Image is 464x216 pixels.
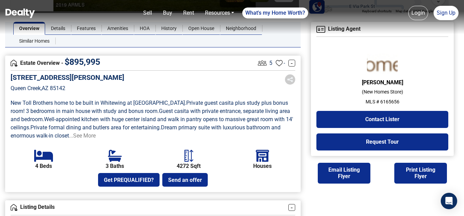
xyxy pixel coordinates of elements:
span: $ 895,995 [65,57,100,67]
a: Resources [202,6,237,20]
span: New Toll Brothers home to be built in Whitewing at [GEOGRAPHIC_DATA] . [11,100,186,106]
a: Similar Homes [13,34,55,47]
p: ( New Homes Store ) [316,88,448,96]
a: Login [408,6,428,20]
img: Agent [367,46,398,74]
a: - [288,60,295,67]
p: Queen Creek , AZ 85142 [11,84,124,92]
span: - [284,59,285,67]
a: ...See More [69,132,96,139]
b: Houses [253,163,272,169]
b: 4 Beds [35,163,52,169]
button: Get PREQUALIFIED? [98,173,160,187]
img: Dealty - Buy, Sell & Rent Homes [5,9,35,18]
span: 5 [269,59,272,67]
span: Private guest casita plus study plus bonus room! 3 bedrooms in main house with study and bonus ro... [11,100,289,114]
div: Open Intercom Messenger [441,193,457,209]
button: Print Listing Flyer [394,163,447,183]
h5: [STREET_ADDRESS][PERSON_NAME] [11,73,124,82]
a: What's my Home Worth? [242,8,308,18]
b: 4272 Sqft [177,163,201,169]
h4: Estate Overview - [11,59,256,67]
button: Send an offer [162,173,208,187]
h4: Listing Details [11,204,288,211]
p: MLS # 6165656 [316,98,448,105]
h6: [PERSON_NAME] [316,79,448,86]
a: Rent [180,6,197,20]
b: 3 Baths [106,163,124,169]
button: Contact Lister [316,111,448,128]
a: - [288,204,295,211]
button: Request Tour [316,133,448,150]
a: Sell [140,6,155,20]
span: Dream primary suite with luxurious bathroom and enormous walk-in closet [11,124,282,139]
a: Buy [160,6,175,20]
img: Favourites [276,60,283,67]
span: Guest casita with private entrance, separate living area and bedroom . [11,108,291,123]
img: Overview [11,60,17,67]
iframe: BigID CMP Widget [3,196,24,216]
a: Sign Up [434,6,459,20]
span: Private formal dining and butlers area for entertaining . [30,124,161,131]
button: Email Listing Flyer [318,163,370,183]
img: Listing View [256,57,268,69]
span: Well-appointed kitchen with huge center island and walk in pantry opens to massive great room wit... [11,116,295,131]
